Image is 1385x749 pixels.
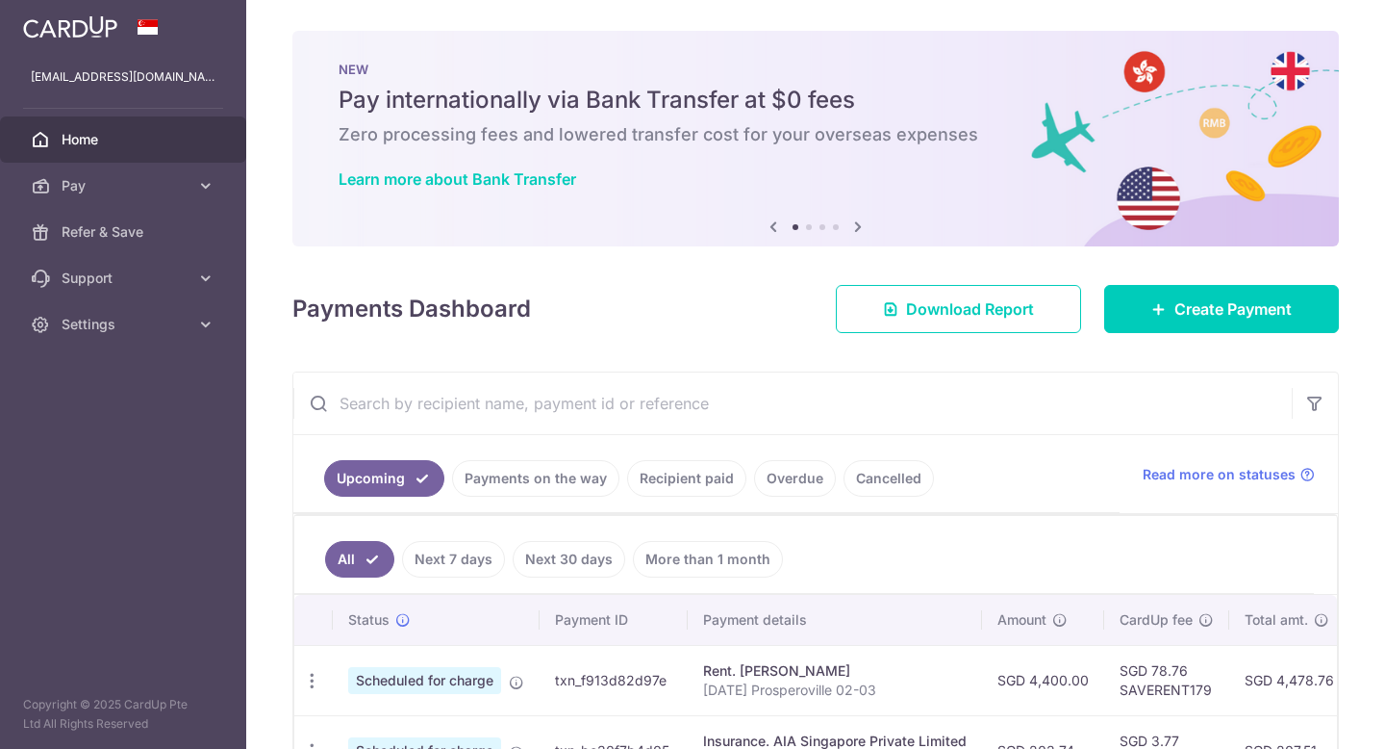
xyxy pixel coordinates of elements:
[348,667,501,694] span: Scheduled for charge
[1104,645,1229,715] td: SGD 78.76 SAVERENT179
[703,681,967,700] p: [DATE] Prosperoville 02-03
[348,610,390,630] span: Status
[844,460,934,497] a: Cancelled
[1143,465,1315,484] a: Read more on statuses
[906,297,1034,321] span: Download Report
[325,541,394,578] a: All
[540,645,688,715] td: txn_f913d82d97e
[513,541,625,578] a: Next 30 days
[402,541,505,578] a: Next 7 days
[339,169,576,189] a: Learn more about Bank Transfer
[339,62,1293,77] p: NEW
[1120,610,1193,630] span: CardUp fee
[324,460,444,497] a: Upcoming
[31,67,215,87] p: [EMAIL_ADDRESS][DOMAIN_NAME]
[540,595,688,645] th: Payment ID
[1174,297,1292,321] span: Create Payment
[1229,645,1349,715] td: SGD 4,478.76
[62,130,189,149] span: Home
[997,610,1046,630] span: Amount
[688,595,982,645] th: Payment details
[339,123,1293,146] h6: Zero processing fees and lowered transfer cost for your overseas expenses
[1143,465,1296,484] span: Read more on statuses
[339,85,1293,116] h5: Pay internationally via Bank Transfer at $0 fees
[293,373,1292,434] input: Search by recipient name, payment id or reference
[703,661,967,681] div: Rent. [PERSON_NAME]
[62,269,189,288] span: Support
[452,460,619,497] a: Payments on the way
[754,460,836,497] a: Overdue
[62,176,189,195] span: Pay
[23,15,117,39] img: CardUp
[292,292,531,326] h4: Payments Dashboard
[62,222,189,242] span: Refer & Save
[292,31,1339,246] img: Bank transfer banner
[633,541,783,578] a: More than 1 month
[1245,610,1308,630] span: Total amt.
[627,460,746,497] a: Recipient paid
[62,315,189,334] span: Settings
[1104,285,1339,333] a: Create Payment
[982,645,1104,715] td: SGD 4,400.00
[836,285,1081,333] a: Download Report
